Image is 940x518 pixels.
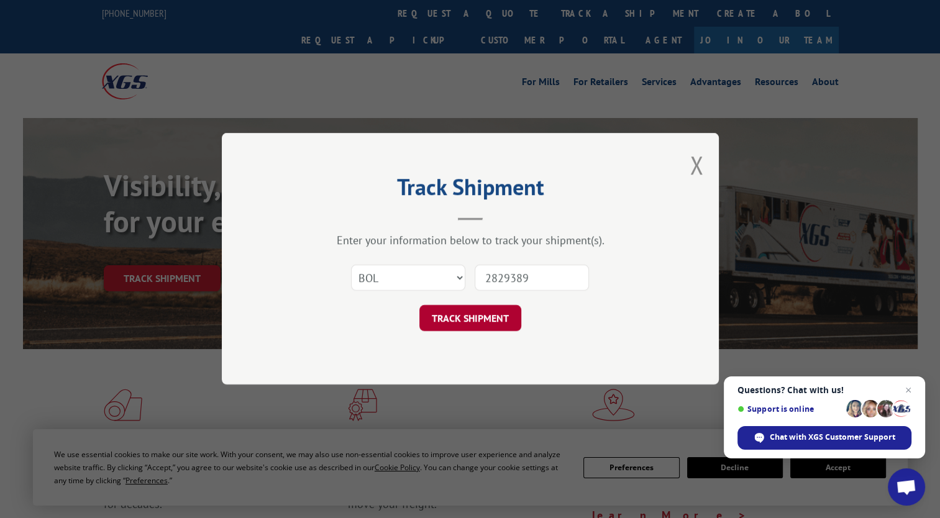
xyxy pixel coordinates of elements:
[284,178,657,202] h2: Track Shipment
[737,385,911,395] span: Questions? Chat with us!
[690,148,703,181] button: Close modal
[284,234,657,248] div: Enter your information below to track your shipment(s).
[737,404,842,414] span: Support is online
[419,306,521,332] button: TRACK SHIPMENT
[737,426,911,450] span: Chat with XGS Customer Support
[770,432,895,443] span: Chat with XGS Customer Support
[888,468,925,506] a: Open chat
[475,265,589,291] input: Number(s)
